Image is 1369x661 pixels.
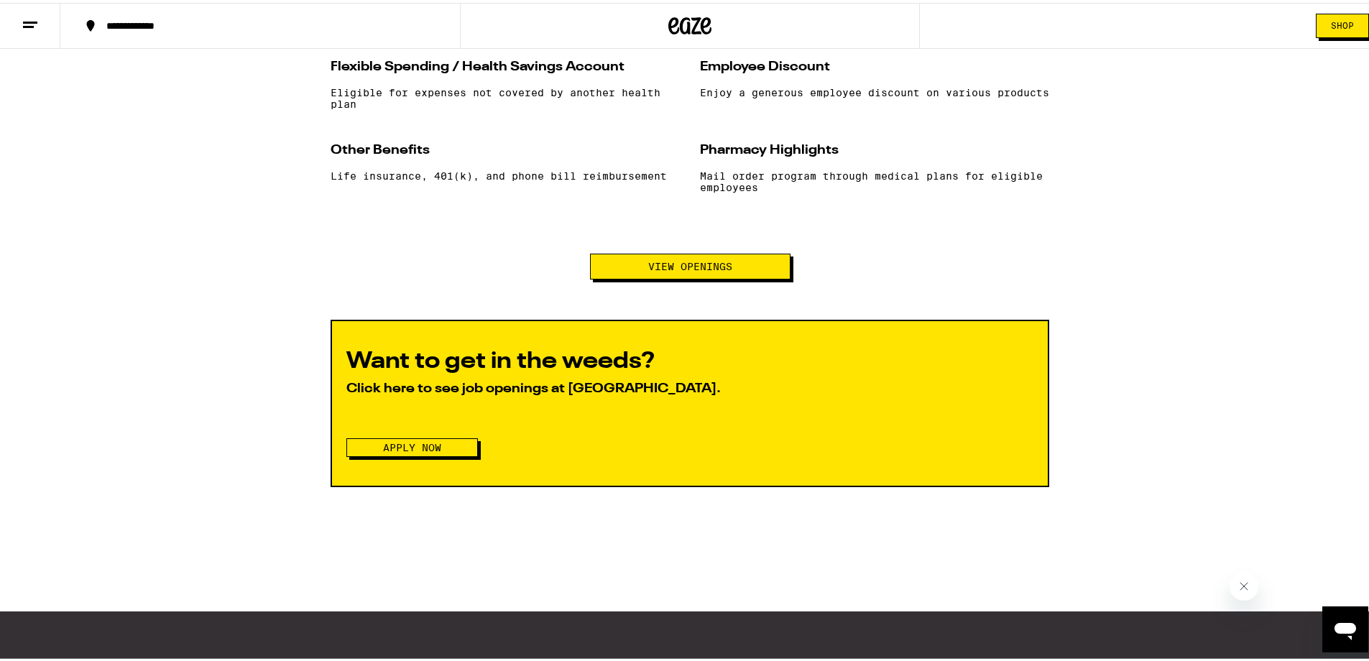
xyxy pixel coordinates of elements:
span: View Openings [648,259,732,269]
span: Hi. Need any help? [9,10,103,22]
p: Click here to see job openings at [GEOGRAPHIC_DATA]. [346,377,1033,395]
p: Life insurance, 401(k), and phone bill reimbursement [331,167,680,179]
h3: Other Benefits [331,137,680,157]
h2: Want to get in the weeds? [346,347,1033,370]
p: Mail order program through medical plans for eligible employees [700,167,1049,190]
p: Enjoy a generous employee discount on various products [700,84,1049,96]
button: Apply Now [346,435,478,454]
a: Apply Now [346,439,478,450]
h3: Flexible Spending / Health Savings Account [331,54,680,74]
span: Shop [1331,19,1354,27]
p: Eligible for expenses not covered by another health plan [331,84,680,107]
button: Shop [1316,11,1369,35]
h3: Employee Discount [700,54,1049,74]
h3: Pharmacy Highlights [700,137,1049,157]
button: View Openings [590,251,790,277]
iframe: Button to launch messaging window [1322,604,1368,650]
iframe: Close message [1230,569,1258,598]
span: Apply Now [383,440,441,450]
